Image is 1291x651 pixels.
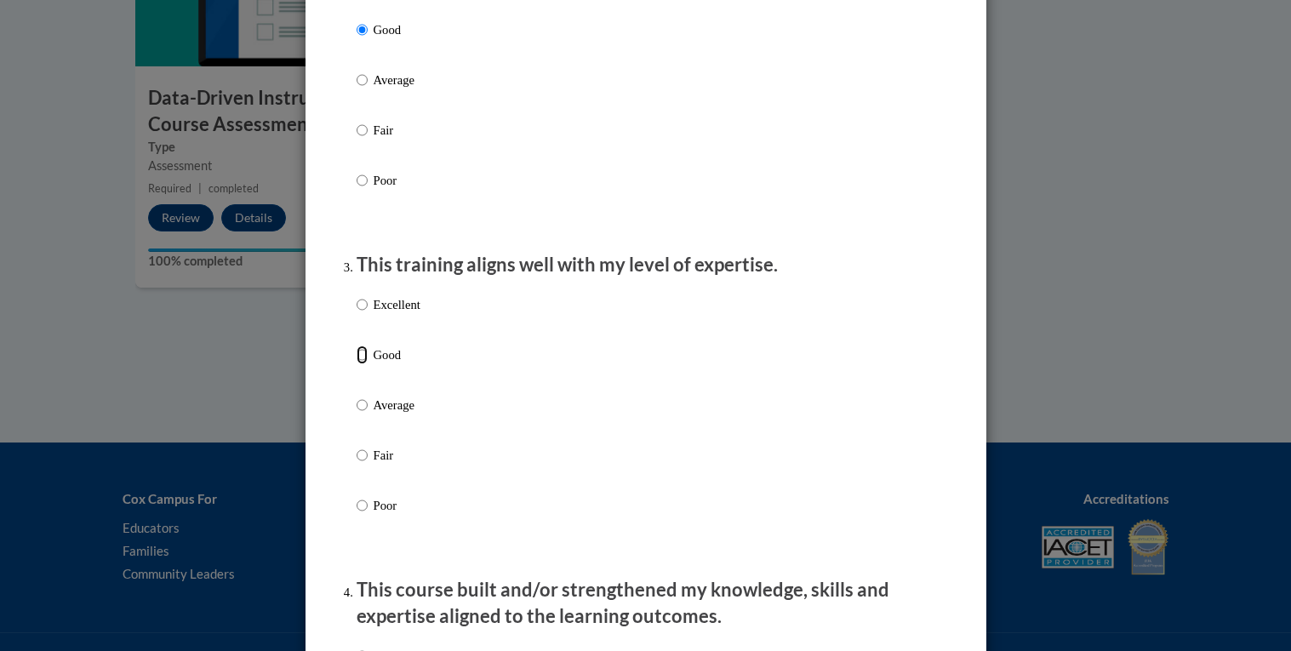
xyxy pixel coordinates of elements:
[374,71,420,89] p: Average
[357,295,368,314] input: Excellent
[357,71,368,89] input: Average
[357,252,935,278] p: This training aligns well with my level of expertise.
[357,446,368,465] input: Fair
[357,577,935,630] p: This course built and/or strengthened my knowledge, skills and expertise aligned to the learning ...
[374,121,420,140] p: Fair
[357,121,368,140] input: Fair
[374,20,420,39] p: Good
[374,171,420,190] p: Poor
[374,496,420,515] p: Poor
[357,345,368,364] input: Good
[357,171,368,190] input: Poor
[374,446,420,465] p: Fair
[374,396,420,414] p: Average
[357,496,368,515] input: Poor
[357,396,368,414] input: Average
[374,345,420,364] p: Good
[357,20,368,39] input: Good
[374,295,420,314] p: Excellent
